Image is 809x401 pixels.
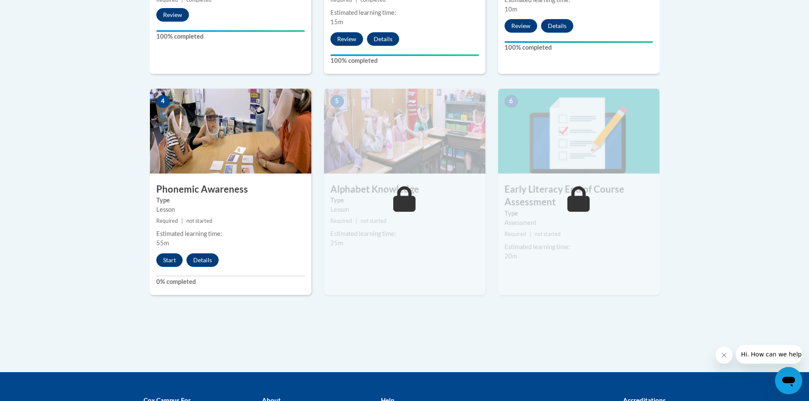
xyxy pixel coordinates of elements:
span: 5 [330,95,344,108]
h3: Phonemic Awareness [150,183,311,196]
iframe: Close message [716,347,733,364]
span: Required [505,231,526,237]
div: Estimated learning time: [505,242,653,252]
label: Type [156,196,305,205]
span: 25m [330,239,343,247]
button: Review [505,19,537,33]
img: Course Image [324,89,485,174]
label: 100% completed [505,43,653,52]
button: Start [156,253,183,267]
button: Details [186,253,219,267]
span: | [530,231,531,237]
button: Review [330,32,363,46]
button: Details [541,19,573,33]
label: 100% completed [156,32,305,41]
span: not started [186,218,212,224]
span: 6 [505,95,518,108]
div: Assessment [505,218,653,227]
button: Review [156,8,189,22]
h3: Early Literacy End of Course Assessment [498,183,660,209]
button: Details [367,32,399,46]
iframe: Message from company [736,345,802,364]
span: not started [361,218,386,224]
label: 100% completed [330,56,479,65]
div: Your progress [505,41,653,43]
div: Your progress [156,30,305,32]
iframe: Button to launch messaging window [775,367,802,394]
label: 0% completed [156,277,305,286]
div: Estimated learning time: [330,229,479,238]
span: 15m [330,18,343,25]
label: Type [330,196,479,205]
span: | [355,218,357,224]
span: Hi. How can we help? [5,6,69,13]
span: not started [535,231,561,237]
div: Estimated learning time: [330,8,479,17]
span: 55m [156,239,169,247]
span: Required [156,218,178,224]
div: Lesson [156,205,305,214]
div: Estimated learning time: [156,229,305,238]
span: 10m [505,6,517,13]
span: | [181,218,183,224]
span: 4 [156,95,170,108]
img: Course Image [150,89,311,174]
span: Required [330,218,352,224]
span: 20m [505,252,517,260]
img: Course Image [498,89,660,174]
h3: Alphabet Knowledge [324,183,485,196]
div: Your progress [330,54,479,56]
div: Lesson [330,205,479,214]
label: Type [505,209,653,218]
